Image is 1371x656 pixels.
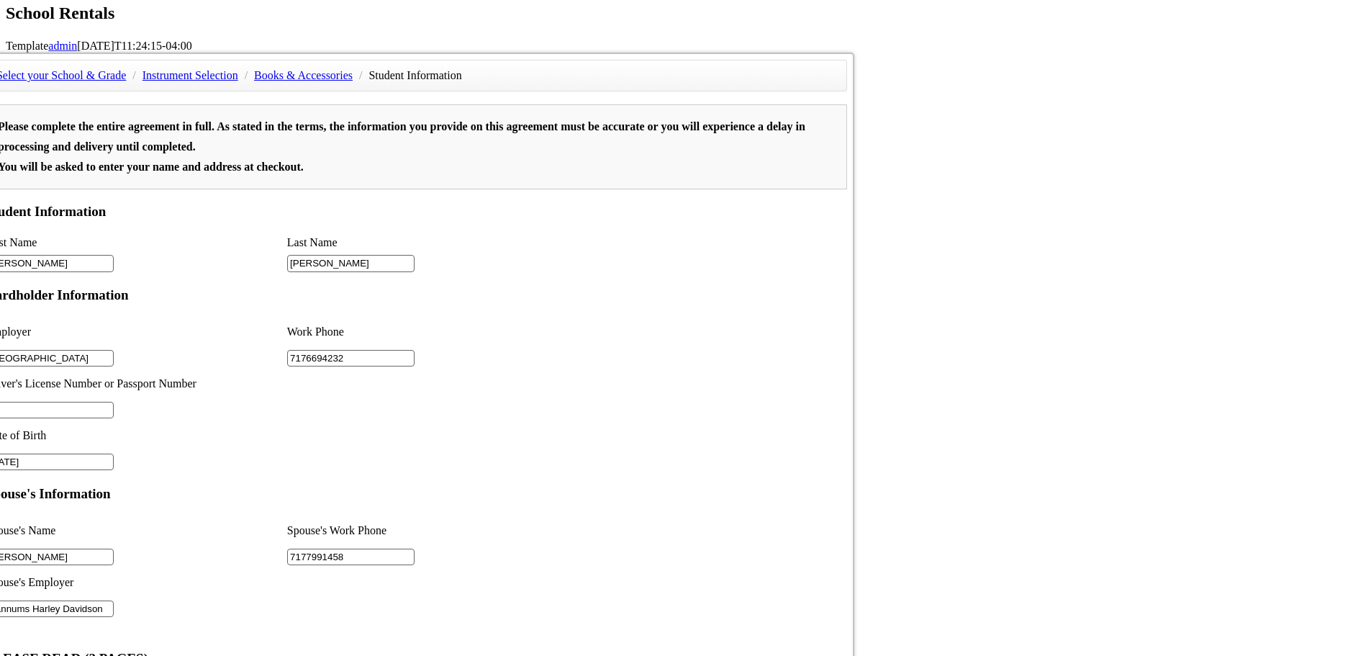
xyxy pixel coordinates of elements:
select: Zoom [410,4,512,19]
span: [DATE]T11:24:15-04:00 [77,40,191,52]
li: Work Phone [287,316,589,348]
li: Last Name [287,233,589,253]
span: Template [6,40,48,52]
a: Books & Accessories [254,69,353,81]
li: Spouse's Work Phone [287,515,589,547]
input: Page [119,3,158,19]
a: admin [48,40,77,52]
span: / [129,69,139,81]
span: of 2 [158,4,180,19]
span: / [356,69,366,81]
span: / [241,69,251,81]
li: Student Information [368,66,461,86]
a: Instrument Selection [142,69,238,81]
